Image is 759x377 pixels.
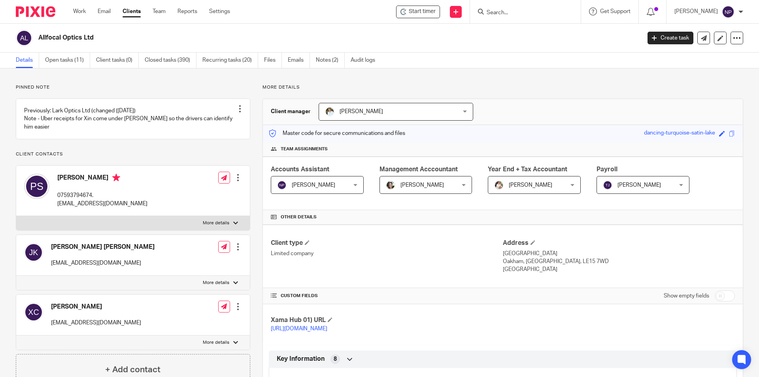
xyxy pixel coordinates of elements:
i: Primary [112,174,120,182]
span: Get Support [600,9,631,14]
span: Other details [281,214,317,220]
a: Create task [648,32,693,44]
h4: CUSTOM FIELDS [271,293,503,299]
a: Settings [209,8,230,15]
h2: Allfocal Optics Ltd [38,34,516,42]
a: Client tasks (0) [96,53,139,68]
span: 8 [334,355,337,363]
a: Files [264,53,282,68]
span: [PERSON_NAME] [400,182,444,188]
input: Search [486,9,557,17]
a: Details [16,53,39,68]
a: Open tasks (11) [45,53,90,68]
h4: [PERSON_NAME] [PERSON_NAME] [51,243,155,251]
a: Audit logs [351,53,381,68]
a: Emails [288,53,310,68]
img: svg%3E [722,6,734,18]
a: Notes (2) [316,53,345,68]
p: [EMAIL_ADDRESS][DOMAIN_NAME] [51,259,155,267]
img: sarah-royle.jpg [325,107,334,116]
a: [URL][DOMAIN_NAME] [271,326,327,332]
p: 07593794674. [57,191,147,199]
img: barbara-raine-.jpg [386,180,395,190]
h4: Xama Hub 01) URL [271,316,503,324]
p: [EMAIL_ADDRESS][DOMAIN_NAME] [57,200,147,208]
p: Oakham, [GEOGRAPHIC_DATA], LE15 7WD [503,258,735,265]
h4: Address [503,239,735,247]
span: [PERSON_NAME] [617,182,661,188]
a: Email [98,8,111,15]
a: Clients [123,8,141,15]
img: Pixie [16,6,55,17]
img: svg%3E [24,303,43,322]
h4: Client type [271,239,503,247]
img: svg%3E [16,30,32,46]
a: Recurring tasks (20) [202,53,258,68]
p: Master code for secure communications and files [269,129,405,137]
h4: + Add contact [105,364,160,376]
p: More details [203,220,229,226]
p: [GEOGRAPHIC_DATA] [503,265,735,273]
p: More details [203,280,229,286]
a: Work [73,8,86,15]
span: Year End + Tax Accountant [488,166,567,172]
span: Accounts Assistant [271,166,329,172]
div: Allfocal Optics Ltd [396,6,440,18]
p: Client contacts [16,151,250,157]
span: Management Acccountant [379,166,458,172]
h4: [PERSON_NAME] [57,174,147,184]
img: svg%3E [24,174,49,199]
span: [PERSON_NAME] [292,182,335,188]
span: Team assignments [281,146,328,152]
p: More details [203,339,229,346]
span: [PERSON_NAME] [340,109,383,114]
span: Key Information [277,355,325,363]
img: svg%3E [24,243,43,262]
div: dancing-turquoise-satin-lake [644,129,715,138]
h3: Client manager [271,108,311,116]
span: [PERSON_NAME] [509,182,552,188]
a: Reports [177,8,197,15]
label: Show empty fields [664,292,709,300]
p: Limited company [271,250,503,258]
span: Payroll [597,166,617,172]
p: [PERSON_NAME] [674,8,718,15]
p: More details [262,84,743,91]
img: Kayleigh%20Henson.jpeg [494,180,504,190]
a: Team [153,8,166,15]
span: Start timer [409,8,436,16]
p: [EMAIL_ADDRESS][DOMAIN_NAME] [51,319,141,327]
img: svg%3E [603,180,612,190]
h4: [PERSON_NAME] [51,303,141,311]
a: Closed tasks (390) [145,53,196,68]
p: [GEOGRAPHIC_DATA] [503,250,735,258]
img: svg%3E [277,180,287,190]
p: Pinned note [16,84,250,91]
